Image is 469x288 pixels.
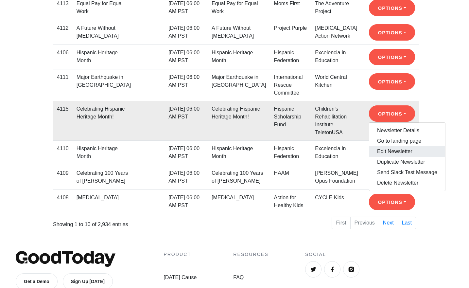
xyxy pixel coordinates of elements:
[53,216,199,228] div: Showing 1 to 10 of 2,934 entries
[233,274,269,281] a: FAQ
[274,50,299,63] a: Hispanic Federation
[208,20,270,45] td: A Future Without [MEDICAL_DATA]
[274,146,299,159] a: Hispanic Federation
[329,266,336,273] img: Facebook
[315,106,347,135] a: Children’s Rehabilitation Institute TeletonUSA
[369,105,415,122] button: Options
[274,1,300,6] a: Moms First
[379,217,398,229] a: Next
[310,266,317,273] img: Twitter
[53,140,73,165] td: 4110
[369,146,445,157] a: Edit Newsletter
[398,217,416,229] a: Last
[208,45,270,69] td: Hispanic Heritage Month
[53,101,73,140] td: 4115
[165,45,208,69] td: [DATE] 06:00 AM PST
[165,165,208,189] td: [DATE] 06:00 AM PST
[315,74,347,88] a: World Central Kitchen
[315,1,349,14] a: The Adventure Project
[348,266,355,273] img: Instagram
[305,261,321,278] a: Twitter
[369,24,415,41] button: Options
[369,136,445,146] a: Go to landing page
[164,274,197,281] a: [DATE] Cause
[274,74,303,96] a: International Rescue Committee
[208,165,270,189] td: Celebrating 100 Years of [PERSON_NAME]
[233,251,269,258] h4: Resources
[315,25,357,39] a: [MEDICAL_DATA] Action Network
[315,146,346,159] a: Excelencia in Education
[73,140,135,165] td: Hispanic Heritage Month
[369,167,445,178] a: Send Slack Test Message
[369,157,445,167] a: Duplicate Newsletter
[343,261,359,278] a: Instagram
[369,49,415,65] button: Options
[274,170,289,176] a: HAAM
[369,73,415,90] button: Options
[53,165,73,189] td: 4109
[208,101,270,140] td: Celebrating Hispanic Heritage Month!
[315,50,346,63] a: Excelencia in Education
[305,251,453,258] h4: Social
[369,178,445,188] a: Delete Newsletter
[315,195,344,200] a: CYCLE Kids
[274,195,304,208] a: Action for Healthy Kids
[274,106,302,127] a: Hispanic Scholarship Fund
[369,194,415,210] button: Options
[53,20,73,45] td: 4112
[315,170,358,184] a: [PERSON_NAME] Opus Foundation
[73,189,135,214] td: [MEDICAL_DATA]
[165,140,208,165] td: [DATE] 06:00 AM PST
[165,101,208,140] td: [DATE] 06:00 AM PST
[208,140,270,165] td: Hispanic Heritage Month
[53,45,73,69] td: 4106
[73,20,135,45] td: A Future Without [MEDICAL_DATA]
[73,165,135,189] td: Celebrating 100 Years of [PERSON_NAME]
[53,189,73,214] td: 4108
[369,125,445,136] a: Newsletter Details
[165,69,208,101] td: [DATE] 06:00 AM PST
[53,69,73,101] td: 4111
[16,251,115,267] img: GoodToday
[164,251,197,258] h4: Product
[274,25,307,31] a: Project Purple
[369,122,445,191] div: Options
[73,69,135,101] td: Major Earthquake in [GEOGRAPHIC_DATA]
[73,45,135,69] td: Hispanic Heritage Month
[324,261,340,278] a: Facebook
[165,189,208,214] td: [DATE] 06:00 AM PST
[165,20,208,45] td: [DATE] 06:00 AM PST
[208,189,270,214] td: [MEDICAL_DATA]
[73,101,135,140] td: Celebrating Hispanic Heritage Month!
[208,69,270,101] td: Major Earthquake in [GEOGRAPHIC_DATA]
